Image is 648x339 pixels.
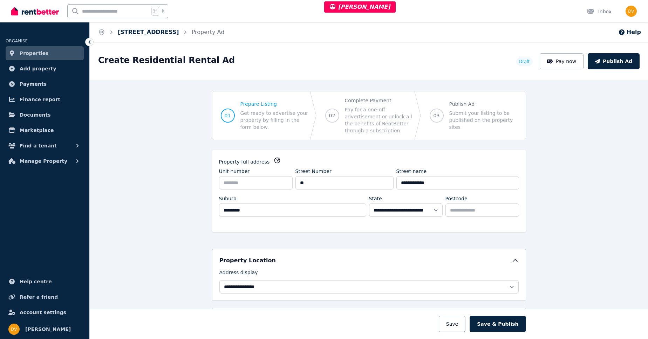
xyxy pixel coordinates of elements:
label: Address display [219,269,258,279]
button: Manage Property [6,154,84,168]
a: Documents [6,108,84,122]
span: Payments [20,80,47,88]
img: RentBetter [11,6,59,16]
button: Publish Ad [588,53,640,69]
img: Dinesh Vaidhya [8,324,20,335]
span: 03 [434,112,440,119]
span: Account settings [20,308,66,317]
span: Find a tenant [20,141,57,150]
a: Refer a friend [6,290,84,304]
span: Get ready to advertise your property by filling in the form below. [240,110,308,131]
label: Unit number [219,168,250,175]
span: Finance report [20,95,60,104]
span: k [162,8,164,14]
span: [PERSON_NAME] [330,4,390,10]
button: Help [618,28,641,36]
div: Inbox [587,8,612,15]
span: Draft [519,59,530,64]
h5: Property Location [219,256,276,265]
span: Marketplace [20,126,54,134]
span: Add property [20,64,56,73]
h1: Create Residential Rental Ad [98,55,235,66]
a: Account settings [6,305,84,319]
button: Find a tenant [6,139,84,153]
nav: Progress [212,91,526,140]
span: 01 [225,112,231,119]
span: Manage Property [20,157,67,165]
span: Submit your listing to be published on the property sites [449,110,517,131]
span: Documents [20,111,51,119]
label: Street Number [295,168,332,175]
nav: Breadcrumb [90,22,233,42]
span: Refer a friend [20,293,58,301]
a: Help centre [6,275,84,289]
a: Finance report [6,92,84,106]
a: Payments [6,77,84,91]
button: Save & Publish [470,316,526,332]
a: [STREET_ADDRESS] [118,29,179,35]
img: Dinesh Vaidhya [626,6,637,17]
label: Suburb [219,195,237,202]
span: Help centre [20,277,52,286]
span: [PERSON_NAME] [25,325,71,333]
button: Pay now [540,53,584,69]
span: Prepare Listing [240,101,308,108]
label: State [369,195,382,202]
span: Publish Ad [449,101,517,108]
a: Marketplace [6,123,84,137]
label: Property full address [219,158,270,165]
label: Postcode [445,195,468,202]
label: Street name [396,168,427,175]
span: ORGANISE [6,39,28,43]
a: Properties [6,46,84,60]
span: 02 [329,112,335,119]
a: Property Ad [192,29,225,35]
button: Save [439,316,465,332]
a: Add property [6,62,84,76]
span: Pay for a one-off advertisement or unlock all the benefits of RentBetter through a subscription [345,106,413,134]
span: Complete Payment [345,97,413,104]
span: Properties [20,49,49,57]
